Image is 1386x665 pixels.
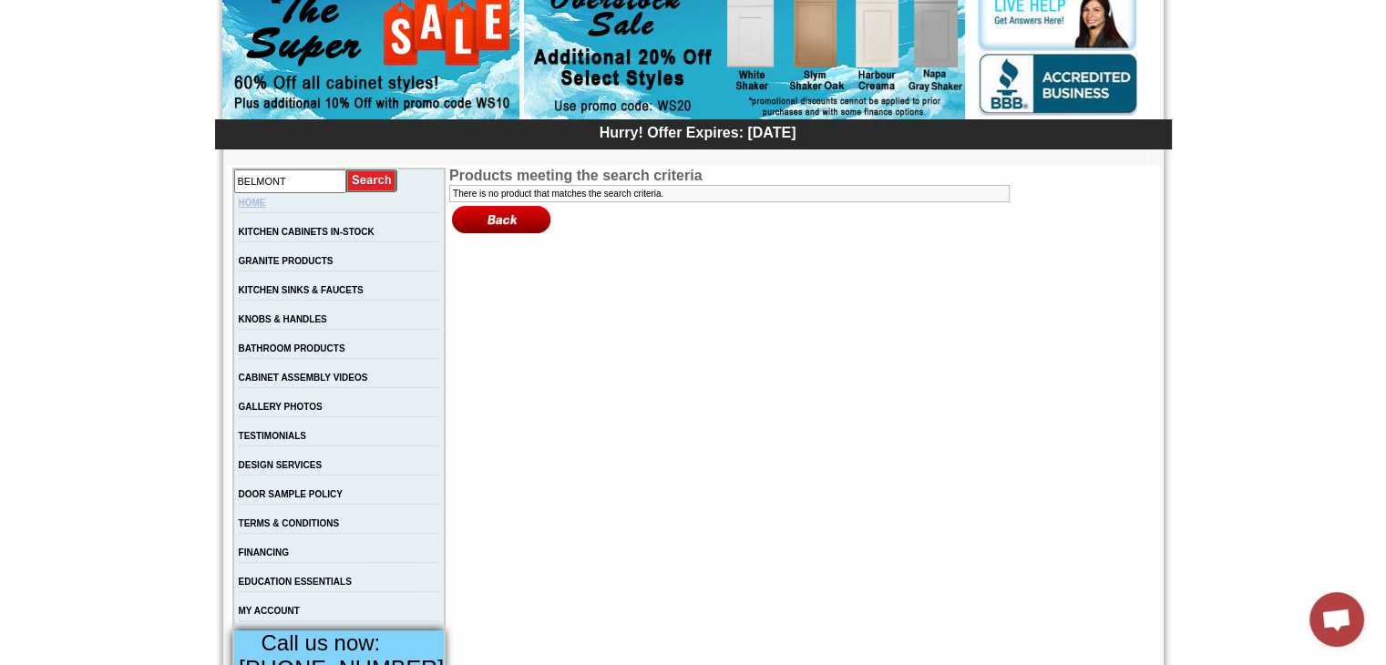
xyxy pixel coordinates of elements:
[262,630,381,655] span: Call us now:
[239,227,375,237] a: KITCHEN CABINETS IN-STOCK
[239,343,345,353] a: BATHROOM PRODUCTS
[239,402,323,412] a: GALLERY PHOTOS
[239,518,340,528] a: TERMS & CONDITIONS
[239,314,327,324] a: KNOBS & HANDLES
[239,285,364,295] a: KITCHEN SINKS & FAUCETS
[224,122,1172,141] div: Hurry! Offer Expires: [DATE]
[239,547,290,558] a: FINANCING
[449,203,553,235] img: Back
[239,606,300,616] a: MY ACCOUNT
[239,198,266,208] a: HOME
[239,256,334,266] a: GRANITE PRODUCTS
[451,187,1008,200] td: There is no product that matches the search criteria.
[346,169,398,193] input: Submit
[239,577,352,587] a: EDUCATION ESSENTIALS
[239,431,306,441] a: TESTIMONIALS
[1309,592,1364,647] div: Open chat
[239,373,368,383] a: CABINET ASSEMBLY VIDEOS
[239,460,323,470] a: DESIGN SERVICES
[239,489,343,499] a: DOOR SAMPLE POLICY
[449,168,1039,184] td: Products meeting the search criteria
